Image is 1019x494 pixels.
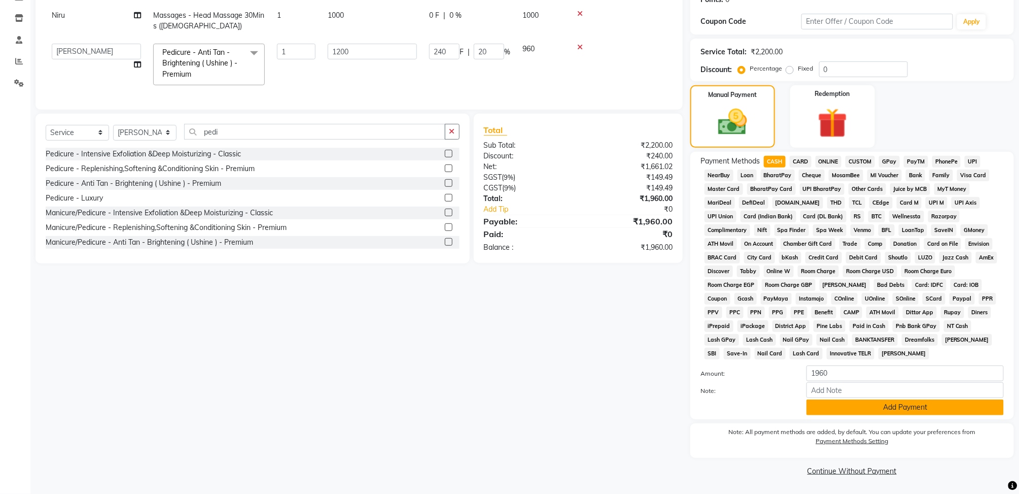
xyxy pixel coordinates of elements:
span: UPI Axis [952,197,980,209]
button: Apply [957,14,986,29]
span: Innovative TELR [827,348,874,359]
span: Wellnessta [889,211,924,222]
span: ONLINE [816,156,842,168]
span: LoanTap [899,224,928,236]
div: ₹1,960.00 [578,193,680,204]
span: Loan [737,170,757,181]
span: Nail GPay [780,334,813,346]
div: Pedicure - Luxury [46,193,103,204]
div: Coupon Code [700,16,801,27]
span: | [443,10,445,21]
span: Dittor App [903,307,937,318]
span: Trade [839,238,861,250]
span: PPR [979,293,996,305]
span: Room Charge [798,266,839,277]
span: District App [772,320,810,332]
a: Add Tip [476,204,595,215]
span: THD [827,197,845,209]
span: BharatPay [761,170,795,181]
div: ₹1,960.00 [578,215,680,227]
span: ATH Movil [866,307,899,318]
span: Card on File [924,238,962,250]
span: Room Charge Euro [901,266,955,277]
span: NT Cash [944,320,972,332]
span: BANKTANSFER [852,334,898,346]
label: Percentage [750,64,782,73]
span: Debit Card [846,252,881,264]
img: _cash.svg [709,106,756,139]
span: Bad Debts [874,279,908,291]
input: Enter Offer / Coupon Code [801,14,953,29]
span: PayMaya [761,293,792,305]
span: Nail Cash [817,334,848,346]
span: Tabby [737,266,760,277]
div: Pedicure - Replenishing,Softening &Conditioning Skin - Premium [46,163,255,174]
input: Add Note [806,382,1004,398]
span: Card: IOB [951,279,982,291]
a: x [191,70,196,79]
span: Donation [890,238,920,250]
span: Venmo [851,224,874,236]
button: Add Payment [806,400,1004,415]
span: % [504,47,510,57]
span: Dreamfolks [902,334,938,346]
span: Razorpay [928,211,960,222]
a: Continue Without Payment [692,466,1012,477]
span: Card (DL Bank) [800,211,847,222]
label: Manual Payment [708,90,757,100]
span: GMoney [961,224,988,236]
span: 1 [277,11,281,20]
div: ( ) [476,172,578,183]
span: BTC [868,211,885,222]
div: ₹1,661.02 [578,161,680,172]
span: Visa Card [957,170,990,181]
span: Niru [52,11,65,20]
span: UOnline [862,293,889,305]
span: Master Card [705,183,743,195]
span: DefiDeal [739,197,768,209]
span: Discover [705,266,733,277]
span: PPC [726,307,744,318]
span: Pnb Bank GPay [893,320,940,332]
span: Cheque [799,170,825,181]
span: Nail Card [755,348,786,359]
span: Spa Week [813,224,847,236]
label: Fixed [798,64,813,73]
span: 9% [504,173,514,181]
span: Nift [754,224,770,236]
span: Pine Labs [814,320,846,332]
span: Total [484,125,507,136]
div: ₹1,960.00 [578,242,680,253]
span: Pedicure - Anti Tan - Brightening ( Ushine ) - Premium [162,48,237,79]
img: _gift.svg [809,105,857,142]
div: Manicure/Pedicure - Intensive Exfoliation &Deep Moisturizing - Classic [46,208,273,218]
span: MariDeal [705,197,735,209]
div: Pedicure - Anti Tan - Brightening ( Ushine ) - Premium [46,178,221,189]
span: [PERSON_NAME] [942,334,993,346]
span: UPI BharatPay [800,183,845,195]
span: PhonePe [932,156,961,168]
span: Payment Methods [700,156,760,167]
span: Paypal [950,293,975,305]
div: ₹240.00 [578,151,680,161]
span: CEdge [869,197,893,209]
span: Lash Cash [743,334,776,346]
label: Payment Methods Setting [816,437,888,446]
span: MI Voucher [867,170,902,181]
span: F [460,47,464,57]
div: ₹0 [595,204,680,215]
span: GPay [879,156,900,168]
span: SCard [923,293,945,305]
span: ATH Movil [705,238,737,250]
span: 1000 [328,11,344,20]
span: BRAC Card [705,252,740,264]
div: Manicure/Pedicure - Anti Tan - Brightening ( Ushine ) - Premium [46,237,253,248]
div: Service Total: [700,47,747,57]
span: Room Charge GBP [762,279,816,291]
span: Bank [906,170,926,181]
span: Coupon [705,293,730,305]
span: Save-In [724,348,751,359]
label: Amount: [693,369,799,378]
div: ₹2,200.00 [578,140,680,151]
span: Room Charge USD [843,266,897,277]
